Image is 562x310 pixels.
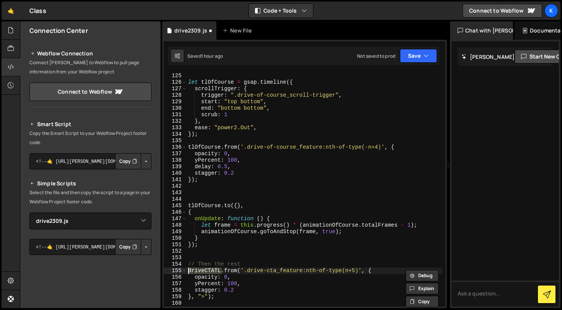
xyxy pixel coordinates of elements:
div: 137 [164,151,187,157]
div: 1 hour ago [201,53,223,59]
div: 154 [164,261,187,268]
textarea: <!--🤙 [URL][PERSON_NAME][DOMAIN_NAME]> <script>document.addEventListener("DOMContentLoaded", func... [29,239,151,255]
div: Saved [187,53,223,59]
div: 150 [164,235,187,242]
p: Connect [PERSON_NAME] to Webflow to pull page information from your Webflow project [29,58,151,76]
div: 138 [164,157,187,164]
p: Select the file and then copy the script to a page in your Webflow Project footer code. [29,188,151,206]
div: Documentation [515,21,560,40]
div: 139 [164,164,187,170]
div: 125 [164,73,187,79]
textarea: <!--🤙 [URL][PERSON_NAME][DOMAIN_NAME]> <script>document.addEventListener("DOMContentLoaded", func... [29,153,151,169]
a: 🤙 [2,2,20,20]
div: Not saved to prod [357,53,395,59]
button: Code + Tools [249,4,313,18]
h2: Webflow Connection [29,49,151,58]
div: 160 [164,300,187,307]
div: 136 [164,144,187,151]
button: Save [400,49,437,63]
a: Connect to Webflow [29,83,151,101]
button: Explain [406,283,439,294]
div: 135 [164,138,187,144]
div: 148 [164,222,187,229]
div: Button group with nested dropdown [115,153,151,169]
div: 141 [164,177,187,183]
p: Copy the Smart Script to your Webflow Project footer code. [29,129,151,147]
div: 149 [164,229,187,235]
div: 129 [164,99,187,105]
div: 153 [164,255,187,261]
button: Copy [115,239,141,255]
div: 147 [164,216,187,222]
div: 130 [164,105,187,112]
div: 155 [164,268,187,274]
div: 158 [164,287,187,294]
div: Button group with nested dropdown [115,239,151,255]
button: Debug [406,270,439,281]
button: Copy [115,153,141,169]
div: 128 [164,92,187,99]
div: 126 [164,79,187,86]
div: 144 [164,196,187,203]
div: 151 [164,242,187,248]
div: Class [29,6,46,15]
div: 152 [164,248,187,255]
div: New File [223,27,255,34]
div: 133 [164,125,187,131]
a: K [544,4,558,18]
div: Chat with [PERSON_NAME] [450,21,513,40]
a: Connect to Webflow [463,4,542,18]
h2: Simple Scripts [29,179,151,188]
h2: Smart Script [29,120,151,129]
div: 145 [164,203,187,209]
div: drive2309.js [174,27,207,34]
div: 159 [164,294,187,300]
div: 127 [164,86,187,92]
div: 143 [164,190,187,196]
div: 156 [164,274,187,281]
div: 142 [164,183,187,190]
div: 132 [164,118,187,125]
h2: Connection Center [29,26,88,35]
div: 157 [164,281,187,287]
div: 146 [164,209,187,216]
button: Copy [406,296,439,307]
h2: [PERSON_NAME] [461,53,515,60]
div: 134 [164,131,187,138]
div: 140 [164,170,187,177]
div: 131 [164,112,187,118]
